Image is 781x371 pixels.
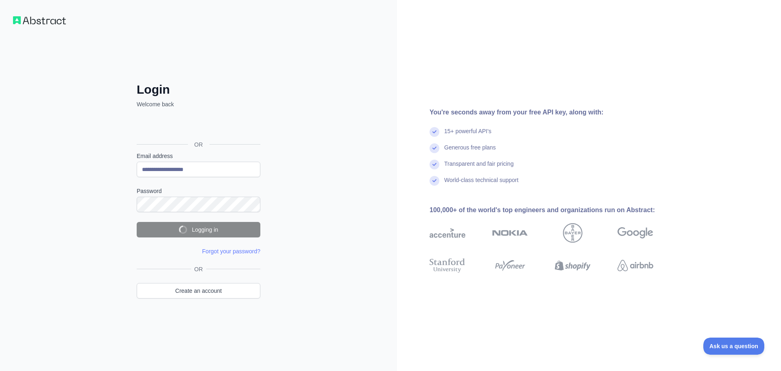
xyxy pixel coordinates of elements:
iframe: כפתור לכניסה באמצעות חשבון Google [133,117,263,135]
div: You're seconds away from your free API key, along with: [430,108,679,117]
span: OR [188,140,209,149]
span: OR [191,265,206,273]
label: Password [137,187,260,195]
img: check mark [430,143,439,153]
p: Welcome back [137,100,260,108]
h2: Login [137,82,260,97]
label: Email address [137,152,260,160]
iframe: Toggle Customer Support [703,338,765,355]
div: Generous free plans [444,143,496,160]
div: 15+ powerful API's [444,127,491,143]
img: google [617,223,653,243]
img: nokia [492,223,528,243]
div: 100,000+ of the world's top engineers and organizations run on Abstract: [430,205,679,215]
div: World-class technical support [444,176,519,192]
img: shopify [555,257,591,274]
img: Workflow [13,16,66,24]
img: check mark [430,127,439,137]
a: Create an account [137,283,260,299]
img: check mark [430,176,439,186]
img: check mark [430,160,439,169]
img: stanford university [430,257,465,274]
img: payoneer [492,257,528,274]
button: Logging in [137,222,260,237]
img: airbnb [617,257,653,274]
div: Transparent and fair pricing [444,160,514,176]
a: Forgot your password? [202,248,260,255]
img: accenture [430,223,465,243]
img: bayer [563,223,582,243]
